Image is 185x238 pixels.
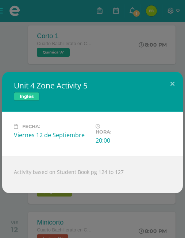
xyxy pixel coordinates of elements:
div: Activity based on Student Book pg 124 to 127 [2,156,183,193]
div: Viernes 12 de Septiembre [14,131,90,139]
button: Close (Esc) [162,72,183,96]
span: Inglés [14,92,39,101]
h2: Unit 4 Zone Activity 5 [14,80,171,91]
div: 20:00 [96,136,117,144]
span: Fecha: [22,124,40,129]
span: Hora: [96,129,111,135]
